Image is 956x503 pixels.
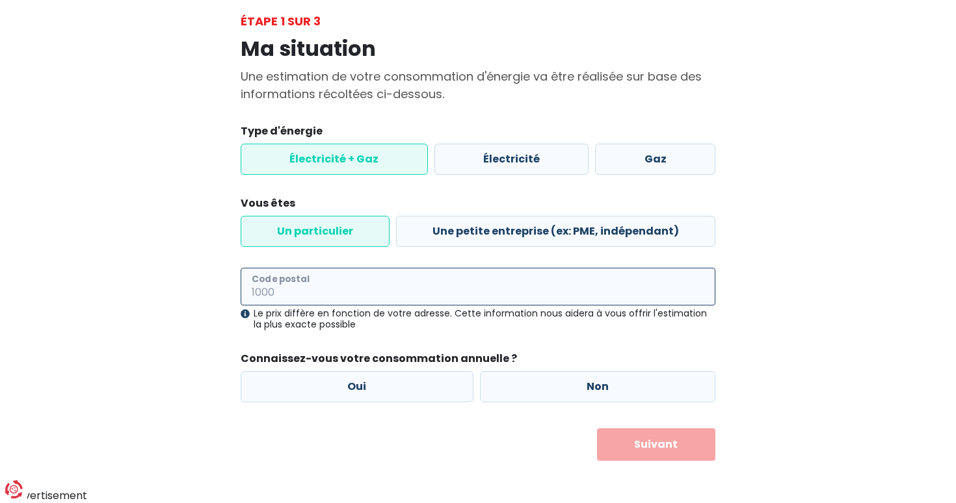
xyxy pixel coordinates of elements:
legend: Connaissez-vous votre consommation annuelle ? [241,351,715,371]
label: Gaz [595,144,715,175]
p: Une estimation de votre consommation d'énergie va être réalisée sur base des informations récolté... [241,68,715,103]
label: Oui [241,371,473,402]
div: Étape 1 sur 3 [241,12,715,30]
input: 1000 [241,268,715,305]
label: Électricité [434,144,589,175]
label: Électricité + Gaz [241,144,428,175]
button: Suivant [597,428,716,461]
div: Le prix diffère en fonction de votre adresse. Cette information nous aidera à vous offrir l'estim... [241,308,715,330]
label: Une petite entreprise (ex: PME, indépendant) [396,216,715,247]
h1: Ma situation [241,36,715,61]
label: Un particulier [241,216,390,247]
legend: Vous êtes [241,196,715,216]
label: Non [480,371,716,402]
legend: Type d'énergie [241,123,715,144]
